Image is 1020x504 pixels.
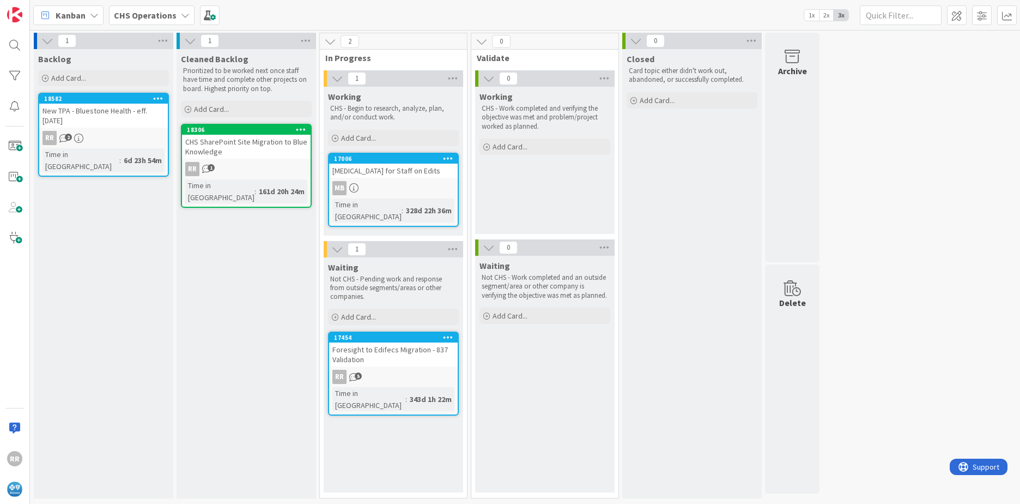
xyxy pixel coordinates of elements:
div: RR [42,131,57,145]
div: Foresight to Edifecs Migration - 837 Validation [329,343,458,367]
div: RR [182,162,311,176]
p: CHS - Begin to research, analyze, plan, and/or conduct work. [330,104,457,122]
div: MB [332,181,347,195]
span: 3x [834,10,848,21]
div: 18306 [182,125,311,135]
div: 17006[MEDICAL_DATA] for Staff on Edits [329,154,458,178]
span: In Progress [325,52,453,63]
span: 0 [492,35,511,48]
div: 18582New TPA - Bluestone Health - eff. [DATE] [39,94,168,128]
span: Kanban [56,9,86,22]
div: 17454 [329,333,458,343]
span: 0 [499,72,518,85]
a: 17006[MEDICAL_DATA] for Staff on EditsMBTime in [GEOGRAPHIC_DATA]:328d 22h 36m [328,153,459,227]
div: 161d 20h 24m [256,185,307,197]
div: RR [329,370,458,384]
div: RR [7,451,22,466]
div: Time in [GEOGRAPHIC_DATA] [332,199,402,223]
span: Add Card... [341,312,376,322]
div: 18582 [44,95,168,103]
a: 18582New TPA - Bluestone Health - eff. [DATE]RRTime in [GEOGRAPHIC_DATA]:6d 23h 54m [38,93,169,177]
div: RR [332,370,347,384]
div: 343d 1h 22m [407,393,454,405]
div: 17454Foresight to Edifecs Migration - 837 Validation [329,333,458,367]
div: [MEDICAL_DATA] for Staff on Edits [329,164,458,178]
div: 328d 22h 36m [403,205,454,217]
div: 6d 23h 54m [121,154,165,166]
input: Quick Filter... [860,5,942,25]
div: Time in [GEOGRAPHIC_DATA] [185,179,254,203]
a: 18306CHS SharePoint Site Migration to Blue KnowledgeRRTime in [GEOGRAPHIC_DATA]:161d 20h 24m [181,124,312,208]
span: 1x [804,10,819,21]
span: Add Card... [51,73,86,83]
p: Card topic either didn't work out, abandoned, or successfully completed. [629,67,755,85]
div: Time in [GEOGRAPHIC_DATA] [42,148,119,172]
div: Time in [GEOGRAPHIC_DATA] [332,387,405,411]
span: Add Card... [341,133,376,143]
div: Archive [778,64,807,77]
span: : [119,154,121,166]
span: 0 [499,241,518,254]
p: Not CHS - Work completed and an outside segment/area or other company is verifying the objective ... [482,273,608,300]
b: CHS Operations [114,10,177,21]
span: Waiting [328,262,359,273]
span: Add Card... [640,95,675,105]
span: Support [23,2,50,15]
span: Add Card... [493,311,527,321]
span: 1 [58,34,76,47]
p: CHS - Work completed and verifying the objective was met and problem/project worked as planned. [482,104,608,131]
span: : [402,205,403,217]
div: RR [39,131,168,145]
span: 5 [355,373,362,380]
span: 2x [819,10,834,21]
span: Add Card... [493,142,527,152]
div: 17006 [334,155,458,163]
div: Delete [779,296,806,309]
span: Cleaned Backlog [181,53,248,64]
span: Closed [627,53,654,64]
span: Add Card... [194,104,229,114]
span: Backlog [38,53,71,64]
span: Working [479,91,513,102]
span: : [254,185,256,197]
div: RR [185,162,199,176]
div: 18306CHS SharePoint Site Migration to Blue Knowledge [182,125,311,159]
div: New TPA - Bluestone Health - eff. [DATE] [39,104,168,128]
div: CHS SharePoint Site Migration to Blue Knowledge [182,135,311,159]
span: Waiting [479,260,510,271]
p: Prioritized to be worked next once staff have time and complete other projects on board. Highest ... [183,67,309,93]
span: 1 [348,72,366,85]
span: 1 [208,164,215,171]
div: 17006 [329,154,458,164]
div: MB [329,181,458,195]
span: Working [328,91,361,102]
span: 2 [65,134,72,141]
div: 18306 [187,126,311,134]
span: 0 [646,34,665,47]
span: 2 [341,35,359,48]
img: Visit kanbanzone.com [7,7,22,22]
span: 1 [348,243,366,256]
span: 1 [201,34,219,47]
span: : [405,393,407,405]
div: 17454 [334,334,458,341]
a: 17454Foresight to Edifecs Migration - 837 ValidationRRTime in [GEOGRAPHIC_DATA]:343d 1h 22m [328,332,459,416]
div: 18582 [39,94,168,104]
p: Not CHS - Pending work and response from outside segments/areas or other companies. [330,275,457,302]
img: avatar [7,482,22,497]
span: Validate [477,52,605,63]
